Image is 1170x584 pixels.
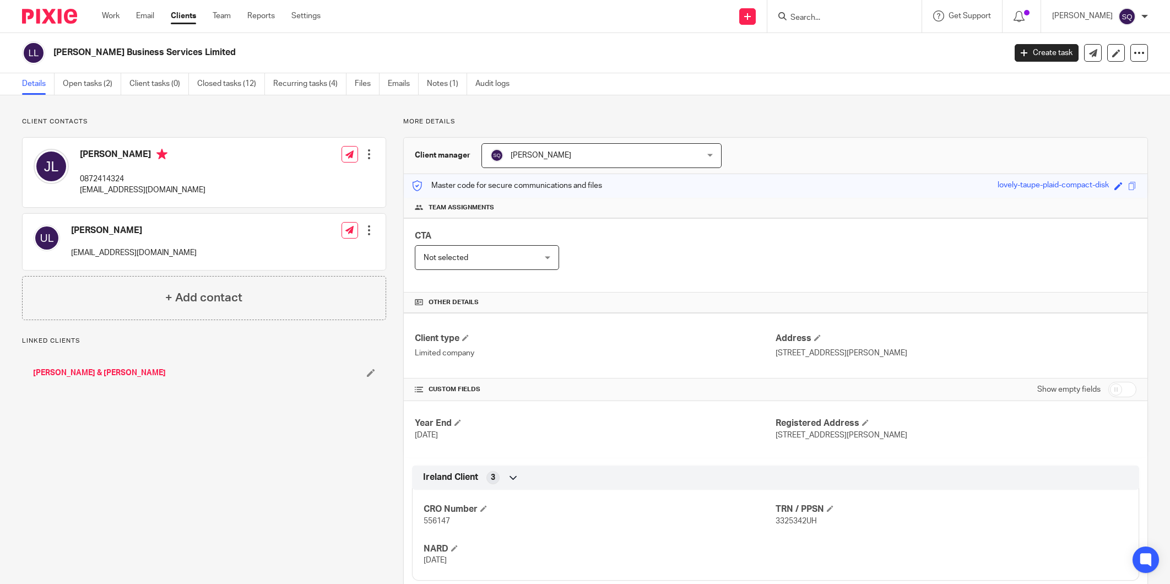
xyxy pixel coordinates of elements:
div: lovely-taupe-plaid-compact-disk [998,180,1109,192]
h3: Client manager [415,150,470,161]
h2: [PERSON_NAME] Business Services Limited [53,47,809,58]
span: Team assignments [429,203,494,212]
span: Not selected [424,254,468,262]
h4: [PERSON_NAME] [80,149,205,163]
h4: Client type [415,333,776,344]
h4: Address [776,333,1136,344]
h4: + Add contact [165,289,242,306]
a: Work [102,10,120,21]
p: [STREET_ADDRESS][PERSON_NAME] [776,348,1136,359]
h4: TRN / PPSN [776,504,1128,515]
span: Ireland Client [423,472,478,483]
span: 556147 [424,517,450,525]
span: [PERSON_NAME] [511,152,571,159]
a: Email [136,10,154,21]
a: Files [355,73,380,95]
h4: Year End [415,418,776,429]
p: More details [403,117,1148,126]
input: Search [789,13,889,23]
img: svg%3E [1118,8,1136,25]
p: 0872414324 [80,174,205,185]
a: Settings [291,10,321,21]
a: Emails [388,73,419,95]
span: [DATE] [424,556,447,564]
h4: CUSTOM FIELDS [415,385,776,394]
span: 3 [491,472,495,483]
a: Reports [247,10,275,21]
a: Notes (1) [427,73,467,95]
a: Open tasks (2) [63,73,121,95]
a: Recurring tasks (4) [273,73,346,95]
a: Client tasks (0) [129,73,189,95]
a: Clients [171,10,196,21]
h4: CRO Number [424,504,776,515]
a: Create task [1015,44,1079,62]
a: [PERSON_NAME] & [PERSON_NAME] [33,367,166,378]
p: Linked clients [22,337,386,345]
img: Pixie [22,9,77,24]
p: Limited company [415,348,776,359]
a: Team [213,10,231,21]
img: svg%3E [490,149,503,162]
p: Client contacts [22,117,386,126]
img: svg%3E [22,41,45,64]
a: Closed tasks (12) [197,73,265,95]
p: Master code for secure communications and files [412,180,602,191]
p: [EMAIL_ADDRESS][DOMAIN_NAME] [71,247,197,258]
p: [EMAIL_ADDRESS][DOMAIN_NAME] [80,185,205,196]
span: [DATE] [415,431,438,439]
span: [STREET_ADDRESS][PERSON_NAME] [776,431,907,439]
img: svg%3E [34,225,60,251]
span: CTA [415,231,431,240]
img: svg%3E [34,149,69,184]
a: Audit logs [475,73,518,95]
i: Primary [156,149,167,160]
label: Show empty fields [1037,384,1101,395]
span: 3325342UH [776,517,817,525]
a: Details [22,73,55,95]
h4: [PERSON_NAME] [71,225,197,236]
h4: Registered Address [776,418,1136,429]
span: Get Support [949,12,991,20]
h4: NARD [424,543,776,555]
p: [PERSON_NAME] [1052,10,1113,21]
span: Other details [429,298,479,307]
